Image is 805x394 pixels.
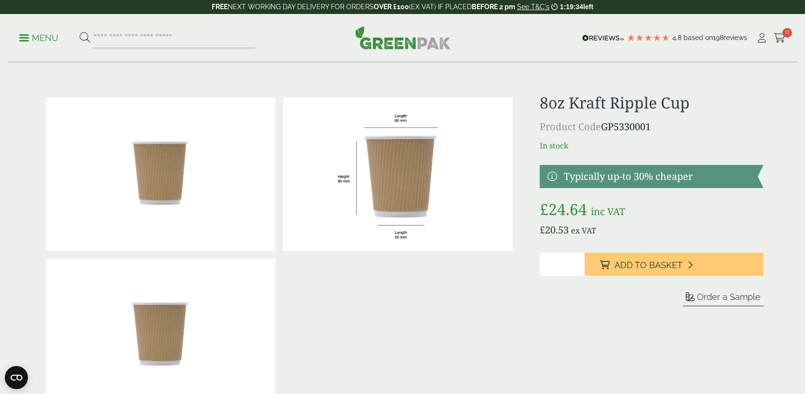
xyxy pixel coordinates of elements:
span: ex VAT [571,225,596,236]
span: £ [540,199,548,219]
button: Add to Basket [585,253,764,276]
i: Cart [774,33,786,43]
span: Add to Basket [614,260,682,271]
strong: BEFORE 2 pm [472,3,515,11]
a: See T&C's [517,3,549,11]
span: Order a Sample [697,292,761,302]
span: inc VAT [591,205,625,218]
span: reviews [723,34,747,41]
i: My Account [756,33,768,43]
span: Product Code [540,120,601,133]
img: RippleCup_8oz [283,97,513,251]
span: 4.8 [672,34,683,41]
p: Menu [19,32,58,44]
span: £ [540,223,545,236]
button: Open CMP widget [5,366,28,389]
button: Order a Sample [683,291,764,306]
a: 0 [774,31,786,45]
span: Based on [683,34,713,41]
bdi: 24.64 [540,199,587,219]
span: 0 [782,28,792,38]
span: 198 [713,34,723,41]
img: 8oz Kraft Ripple Cup 0 [46,97,275,251]
a: Menu [19,32,58,42]
div: 4.79 Stars [627,33,670,42]
img: REVIEWS.io [582,35,624,41]
p: In stock [540,140,763,151]
bdi: 20.53 [540,223,569,236]
h1: 8oz Kraft Ripple Cup [540,94,763,112]
strong: OVER £100 [374,3,409,11]
span: left [583,3,593,11]
strong: FREE [212,3,228,11]
p: GP5330001 [540,120,763,134]
img: GreenPak Supplies [355,26,450,49]
span: 1:19:34 [560,3,583,11]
